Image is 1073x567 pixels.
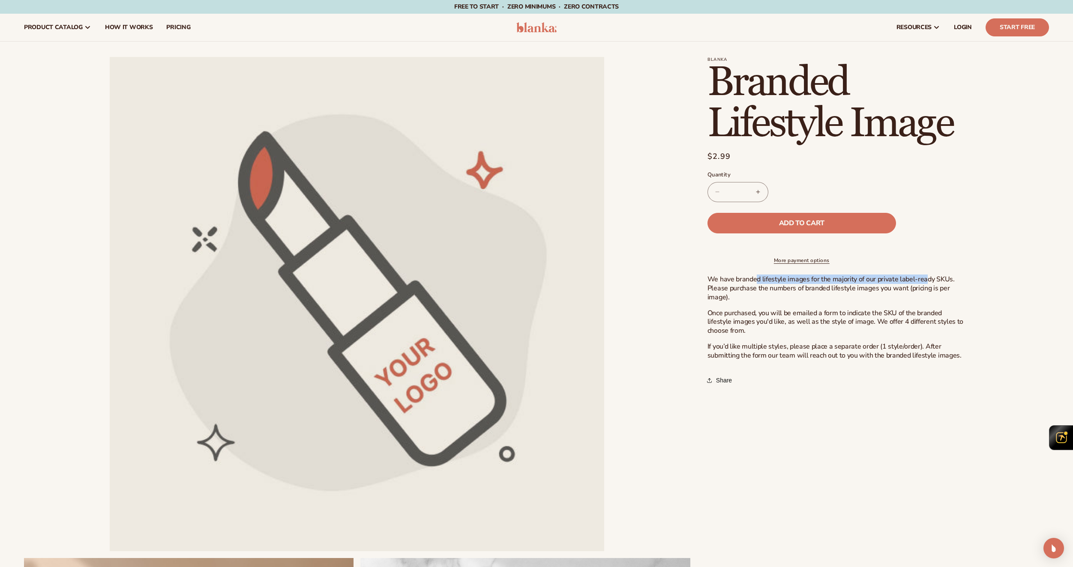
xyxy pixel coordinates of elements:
a: product catalog [17,14,98,41]
p: Once purchased, you will be emailed a form to indicate the SKU of the branded lifestyle images yo... [707,309,965,335]
span: pricing [166,24,190,31]
h1: Branded Lifestyle Image [707,62,965,144]
button: Share [707,371,734,390]
span: Add to cart [779,220,824,227]
a: How It Works [98,14,160,41]
div: Open Intercom Messenger [1043,538,1064,558]
a: resources [890,14,947,41]
span: product catalog [24,24,83,31]
img: logo [516,22,557,33]
span: $2.99 [707,151,731,162]
p: If you’d like multiple styles, please place a separate order (1 style/order). After submitting th... [707,342,965,360]
a: More payment options [707,257,896,264]
span: resources [896,24,932,31]
span: LOGIN [954,24,972,31]
label: Quantity [707,171,896,179]
span: Free to start · ZERO minimums · ZERO contracts [454,3,619,11]
p: Blanka [707,57,965,62]
button: Add to cart [707,213,896,233]
p: We have branded lifestyle images for the majority of our private label-ready SKUs. Please purchas... [707,275,965,301]
a: pricing [159,14,197,41]
span: How It Works [105,24,153,31]
a: Start Free [986,18,1049,36]
a: LOGIN [947,14,979,41]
